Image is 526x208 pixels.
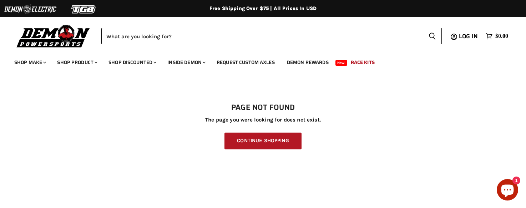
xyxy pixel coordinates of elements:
span: Log in [459,32,478,41]
img: Demon Powersports [14,23,92,49]
a: Continue Shopping [224,133,301,149]
a: Log in [456,33,482,40]
span: $0.00 [495,33,508,40]
p: The page you were looking for does not exist. [14,117,512,123]
img: TGB Logo 2 [57,3,111,16]
a: Race Kits [345,55,380,70]
a: Demon Rewards [282,55,334,70]
inbox-online-store-chat: Shopify online store chat [495,179,520,202]
a: Inside Demon [162,55,210,70]
h1: Page not found [14,103,512,112]
ul: Main menu [9,52,506,70]
a: Request Custom Axles [211,55,280,70]
button: Search [423,28,442,44]
span: New! [335,60,348,66]
a: Shop Product [52,55,102,70]
form: Product [101,28,442,44]
img: Demon Electric Logo 2 [4,3,57,16]
a: Shop Discounted [103,55,161,70]
a: $0.00 [482,31,512,41]
a: Shop Make [9,55,50,70]
input: Search [101,28,423,44]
